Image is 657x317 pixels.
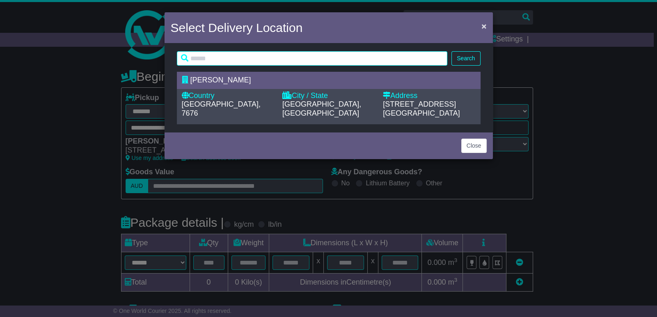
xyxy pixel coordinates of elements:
div: Address [383,91,475,100]
span: [GEOGRAPHIC_DATA], 7676 [182,100,261,117]
div: Country [182,91,274,100]
span: [PERSON_NAME] [190,76,251,84]
div: City / State [282,91,375,100]
span: × [481,21,486,31]
span: [STREET_ADDRESS] [383,100,456,108]
span: [GEOGRAPHIC_DATA] [383,109,460,117]
span: [GEOGRAPHIC_DATA], [GEOGRAPHIC_DATA] [282,100,361,117]
button: Close [461,139,487,153]
button: Close [477,18,490,34]
h4: Select Delivery Location [171,18,303,37]
button: Search [451,51,480,66]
